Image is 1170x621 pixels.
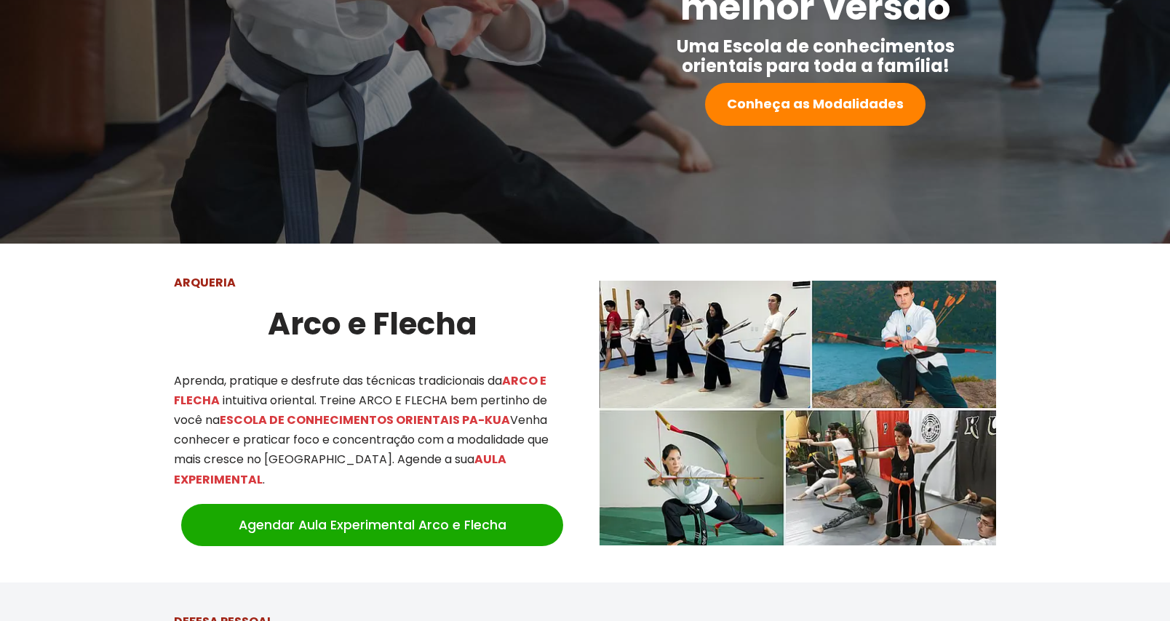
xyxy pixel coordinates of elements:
[174,451,506,487] mark: AULA EXPERIMENTAL
[220,412,510,428] mark: ESCOLA DE CONHECIMENTOS ORIENTAIS PA-KUA
[705,83,926,126] a: Conheça as Modalidades
[174,274,236,291] strong: ARQUERIA
[174,371,570,489] p: Aprenda, pratique e desfrute das técnicas tradicionais da intuitiva oriental. Treine ARCO E FLECH...
[174,372,546,409] mark: ARCO E FLECHA
[268,303,477,345] strong: Arco e Flecha
[677,34,955,78] strong: Uma Escola de conhecimentos orientais para toda a família!
[181,504,563,546] a: Agendar Aula Experimental Arco e Flecha
[727,95,904,113] strong: Conheça as Modalidades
